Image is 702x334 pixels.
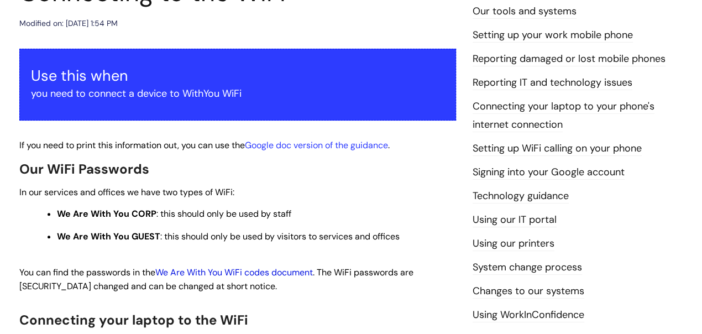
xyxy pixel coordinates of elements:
span: : this should only be used by staff [57,208,291,220]
div: Modified on: [DATE] 1:54 PM [19,17,118,30]
a: Signing into your Google account [473,165,625,180]
strong: We Are With You CORP [57,208,156,220]
a: Using WorkInConfidence [473,308,584,322]
a: Using our printers [473,237,554,251]
a: We Are With You WiFi codes document [155,267,313,278]
span: If you need to print this information out, you can use the . [19,139,390,151]
span: Connecting your laptop to the WiFi [19,311,248,328]
h3: Use this when [31,67,444,85]
span: : this should only be used by visitors to services and offices [57,231,400,242]
a: Reporting IT and technology issues [473,76,632,90]
a: Connecting your laptop to your phone's internet connection [473,100,654,132]
a: Our tools and systems [473,4,577,19]
a: Reporting damaged or lost mobile phones [473,52,666,66]
span: Our WiFi Passwords [19,160,149,178]
span: In our services and offices we have two types of WiFi: [19,186,234,198]
a: Setting up your work mobile phone [473,28,633,43]
a: System change process [473,260,582,275]
a: Using our IT portal [473,213,557,227]
a: Changes to our systems [473,284,584,299]
p: you need to connect a device to WithYou WiFi [31,85,444,102]
a: Technology guidance [473,189,569,203]
a: Google doc version of the guidance [245,139,388,151]
strong: We Are With You GUEST [57,231,160,242]
a: Setting up WiFi calling on your phone [473,142,642,156]
span: You can find the passwords in the . The WiFi passwords are [SECURITY_DATA] changed and can be cha... [19,267,413,292]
